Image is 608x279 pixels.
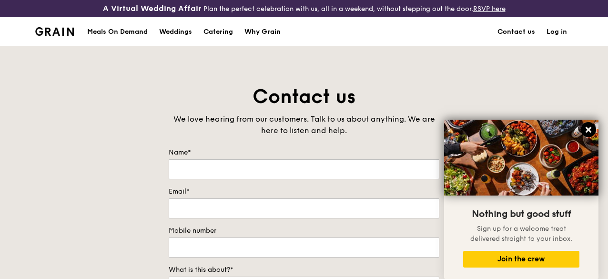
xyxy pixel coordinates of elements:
[153,18,198,46] a: Weddings
[581,122,596,137] button: Close
[103,4,202,13] h3: A Virtual Wedding Affair
[541,18,573,46] a: Log in
[492,18,541,46] a: Contact us
[169,84,439,110] h1: Contact us
[239,18,286,46] a: Why Grain
[473,5,506,13] a: RSVP here
[101,4,507,13] div: Plan the perfect celebration with us, all in a weekend, without stepping out the door.
[463,251,579,268] button: Join the crew
[444,120,598,196] img: DSC07876-Edit02-Large.jpeg
[198,18,239,46] a: Catering
[35,17,74,45] a: GrainGrain
[169,114,439,136] div: We love hearing from our customers. Talk to us about anything. We are here to listen and help.
[169,265,439,275] label: What is this about?*
[244,18,281,46] div: Why Grain
[169,148,439,157] label: Name*
[87,18,148,46] div: Meals On Demand
[203,18,233,46] div: Catering
[159,18,192,46] div: Weddings
[169,187,439,196] label: Email*
[169,226,439,236] label: Mobile number
[35,27,74,36] img: Grain
[472,208,571,220] span: Nothing but good stuff
[470,225,572,243] span: Sign up for a welcome treat delivered straight to your inbox.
